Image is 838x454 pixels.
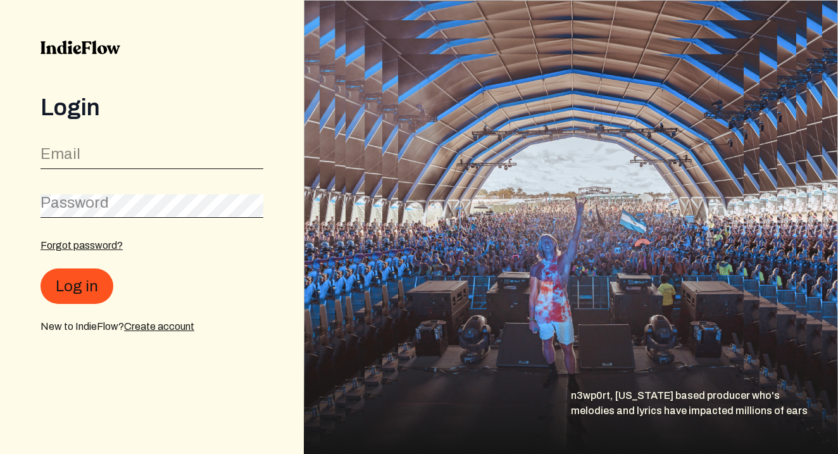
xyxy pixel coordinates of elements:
a: Create account [124,321,194,332]
label: Email [41,144,80,164]
button: Log in [41,268,113,304]
div: n3wp0rt, [US_STATE] based producer who's melodies and lyrics have impacted millions of ears [571,388,838,454]
div: New to IndieFlow? [41,319,263,334]
div: Login [41,95,263,120]
img: indieflow-logo-black.svg [41,41,120,54]
label: Password [41,192,109,213]
a: Forgot password? [41,240,123,251]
